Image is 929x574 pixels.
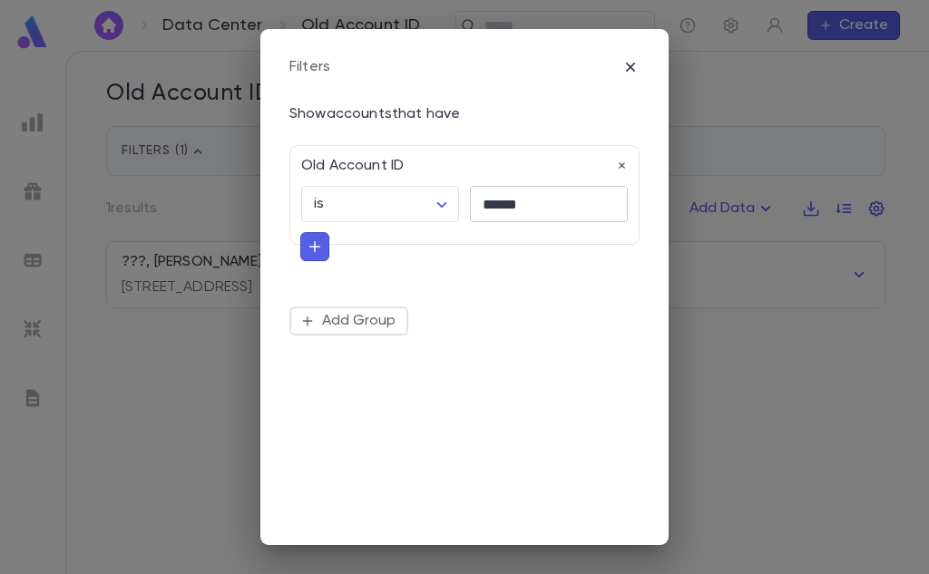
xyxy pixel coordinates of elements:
div: is [301,187,459,222]
div: Old Account ID [290,146,628,175]
div: Show accounts that have [289,105,640,123]
span: is [314,197,324,211]
div: Filters [289,58,330,76]
button: Add Group [289,306,408,336]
